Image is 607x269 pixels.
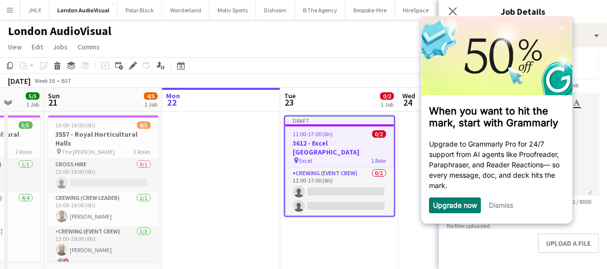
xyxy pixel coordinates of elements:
[20,0,49,20] button: JHLX
[49,40,72,53] a: Jobs
[300,157,312,164] span: Excel
[380,92,394,100] span: 0/2
[48,192,159,226] app-card-role: Crewing (Crew Leader)1/113:00-19:00 (6h)[PERSON_NAME]
[144,9,148,13] img: close_x_white.png
[13,89,149,113] h3: When you want to hit the mark, start with Grammarly
[372,157,386,164] span: 1 Role
[118,0,162,20] button: Polar Black
[49,0,118,20] button: London AudioVisual
[46,97,60,108] span: 21
[165,97,180,108] span: 22
[284,115,395,217] app-job-card: Draft11:00-17:00 (6h)0/23612 - Excel [GEOGRAPHIC_DATA] Excel1 RoleCrewing (Event Crew)0/211:00-17...
[19,121,33,129] span: 5/5
[32,42,43,51] span: Edit
[53,42,68,51] span: Jobs
[13,122,149,174] p: Upgrade to Grammarly Pro for 24/7 support from AI agents like Proofreader, Paraphraser, and Reade...
[48,159,159,192] app-card-role: CROSS HIRE0/113:00-19:00 (6h)
[8,76,31,86] div: [DATE]
[293,130,333,138] span: 11:00-17:00 (6h)
[285,168,394,216] app-card-role: Crewing (Event Crew)0/211:00-17:00 (6h)
[372,130,386,138] span: 0/2
[4,40,26,53] a: View
[395,0,437,20] button: HireSpace
[74,40,104,53] a: Comms
[26,101,39,108] div: 1 Job
[439,5,607,18] h3: Job Details
[401,97,415,108] span: 24
[285,139,394,156] h3: 3612 - Excel [GEOGRAPHIC_DATA]
[17,185,61,193] a: Upgrade now
[8,42,22,51] span: View
[26,92,40,100] span: 5/5
[78,42,100,51] span: Comms
[48,91,60,100] span: Sun
[284,91,296,100] span: Tue
[538,233,599,253] button: Upload a file
[16,148,33,155] span: 2 Roles
[437,0,483,20] button: Gee Studios
[346,0,395,20] button: Bespoke-Hire
[295,0,346,20] button: B The Agency
[381,101,393,108] div: 1 Job
[144,92,158,100] span: 4/5
[144,101,157,108] div: 1 Job
[62,148,115,155] span: The [PERSON_NAME]
[8,24,111,38] h1: London AudioVisual
[56,121,96,129] span: 13:00-19:00 (6h)
[210,0,256,20] button: Motiv Sports
[256,0,295,20] button: Dishoom
[48,115,159,262] app-job-card: 13:00-19:00 (6h)4/53557 - Royal Horticultural Halls The [PERSON_NAME]3 RolesCROSS HIRE0/113:00-19...
[162,0,210,20] button: Wonderland
[28,40,47,53] a: Edit
[285,116,394,124] div: Draft
[283,97,296,108] span: 23
[73,185,97,193] a: Dismiss
[61,77,71,84] div: BST
[137,121,151,129] span: 4/5
[48,130,159,148] h3: 3557 - Royal Horticultural Halls
[402,91,415,100] span: Wed
[63,258,69,264] span: !
[33,77,57,84] span: Week 38
[562,198,599,205] span: 51 / 8000
[134,148,151,155] span: 3 Roles
[166,91,180,100] span: Mon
